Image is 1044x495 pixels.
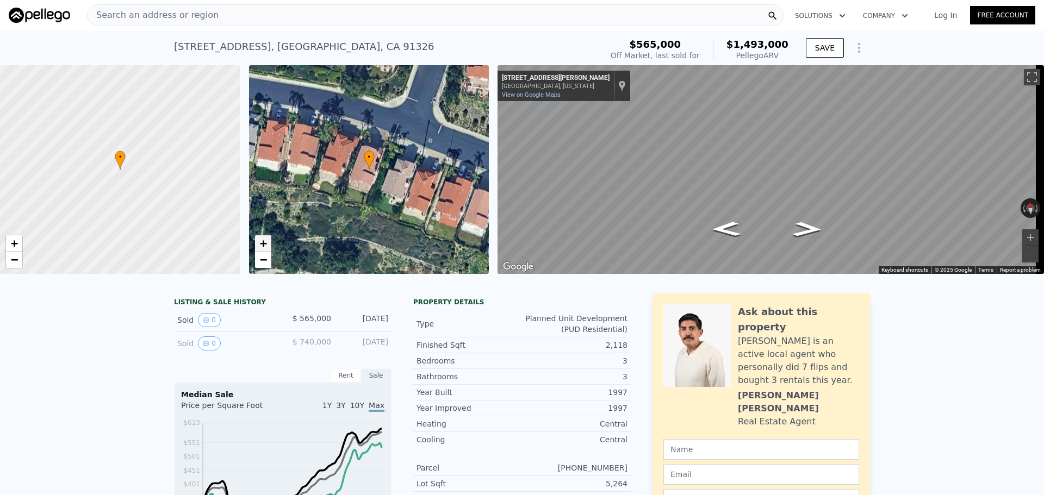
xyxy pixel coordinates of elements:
path: Go East, Corbin Ave [780,218,835,240]
div: Year Built [417,387,522,398]
span: © 2025 Google [935,267,972,273]
button: Keyboard shortcuts [881,266,928,274]
input: Name [663,439,859,460]
button: Company [854,6,917,26]
div: [DATE] [340,313,388,327]
a: Zoom out [6,252,22,268]
div: LISTING & SALE HISTORY [174,298,391,309]
span: 3Y [336,401,345,410]
div: [PHONE_NUMBER] [522,462,627,473]
span: • [115,152,126,162]
div: [STREET_ADDRESS] , [GEOGRAPHIC_DATA] , CA 91326 [174,39,434,54]
div: Sold [177,313,274,327]
button: Zoom out [1022,246,1039,262]
tspan: $451 [183,467,200,474]
div: Heating [417,418,522,429]
div: Rent [331,368,361,383]
div: [PERSON_NAME] is an active local agent who personally did 7 flips and bought 3 rentals this year. [738,335,859,387]
div: Bedrooms [417,355,522,366]
span: + [259,236,266,250]
div: 3 [522,355,627,366]
button: Solutions [786,6,854,26]
span: − [259,253,266,266]
div: Off Market, last sold for [611,50,700,61]
div: Planned Unit Development (PUD Residential) [522,313,627,335]
div: [GEOGRAPHIC_DATA], [US_STATE] [502,83,610,90]
div: Pellego ARV [726,50,788,61]
path: Go West, Corbin Ave [699,218,753,240]
div: Type [417,318,522,329]
button: Reset the view [1026,198,1035,218]
div: Real Estate Agent [738,415,816,428]
div: Central [522,434,627,445]
div: [STREET_ADDRESS][PERSON_NAME] [502,74,610,83]
span: $ 565,000 [293,314,331,323]
div: Year Improved [417,403,522,413]
input: Email [663,464,859,485]
span: • [364,152,375,162]
button: Rotate counterclockwise [1021,198,1027,218]
span: Max [369,401,384,412]
div: Street View [498,65,1044,274]
a: Free Account [970,6,1035,24]
div: • [115,151,126,170]
a: Zoom in [6,235,22,252]
div: [DATE] [340,336,388,350]
button: Show Options [848,37,870,59]
tspan: $551 [183,439,200,447]
tspan: $401 [183,480,200,488]
span: + [11,236,18,250]
div: Cooling [417,434,522,445]
a: View on Google Maps [502,91,561,98]
div: Bathrooms [417,371,522,382]
button: SAVE [806,38,844,58]
div: Central [522,418,627,429]
span: $1,493,000 [726,39,788,50]
div: 1997 [522,403,627,413]
div: Finished Sqft [417,340,522,350]
a: Show location on map [618,80,626,92]
div: Parcel [417,462,522,473]
a: Report a problem [1000,267,1041,273]
tspan: $501 [183,453,200,460]
span: $565,000 [630,39,681,50]
span: 1Y [322,401,332,410]
div: Map [498,65,1044,274]
img: Google [500,260,536,274]
div: 5,264 [522,478,627,489]
div: • [364,151,375,170]
div: Ask about this property [738,304,859,335]
span: − [11,253,18,266]
div: 1997 [522,387,627,398]
div: 2,118 [522,340,627,350]
div: Sold [177,336,274,350]
button: View historical data [198,336,221,350]
div: Median Sale [181,389,384,400]
div: Sale [361,368,391,383]
div: [PERSON_NAME] [PERSON_NAME] [738,389,859,415]
button: View historical data [198,313,221,327]
div: Price per Square Foot [181,400,283,417]
button: Toggle fullscreen view [1024,69,1040,85]
a: Open this area in Google Maps (opens a new window) [500,260,536,274]
button: Rotate clockwise [1035,198,1041,218]
img: Pellego [9,8,70,23]
span: $ 740,000 [293,337,331,346]
div: 3 [522,371,627,382]
span: Search an address or region [88,9,219,22]
a: Zoom in [255,235,271,252]
span: 10Y [350,401,364,410]
tspan: $623 [183,419,200,427]
div: Lot Sqft [417,478,522,489]
a: Terms [978,267,993,273]
button: Zoom in [1022,229,1039,246]
a: Log In [921,10,970,21]
a: Zoom out [255,252,271,268]
div: Property details [413,298,631,306]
